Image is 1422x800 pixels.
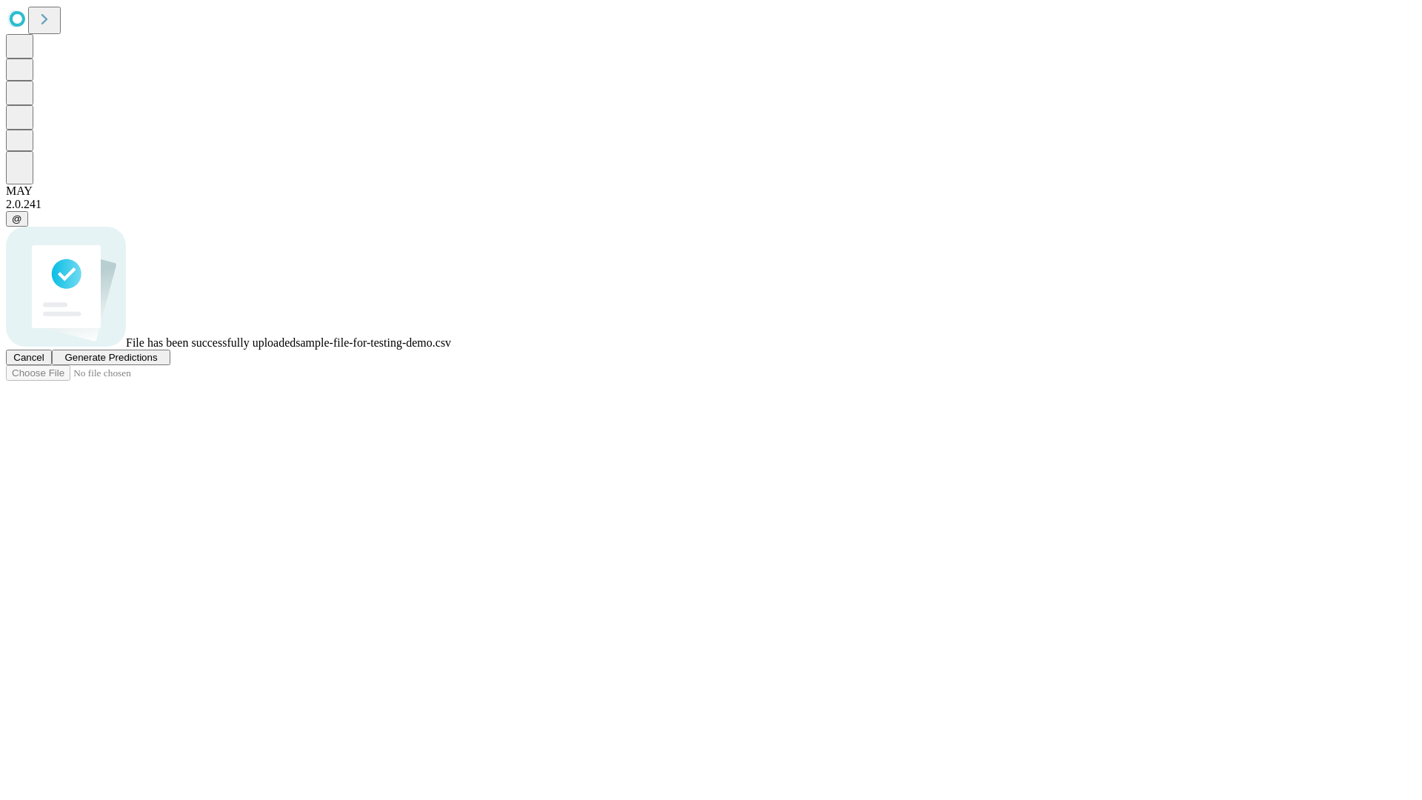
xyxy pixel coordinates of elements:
span: File has been successfully uploaded [126,336,296,349]
span: Cancel [13,352,44,363]
div: MAY [6,184,1416,198]
div: 2.0.241 [6,198,1416,211]
button: Generate Predictions [52,350,170,365]
span: sample-file-for-testing-demo.csv [296,336,451,349]
button: @ [6,211,28,227]
button: Cancel [6,350,52,365]
span: Generate Predictions [64,352,157,363]
span: @ [12,213,22,224]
